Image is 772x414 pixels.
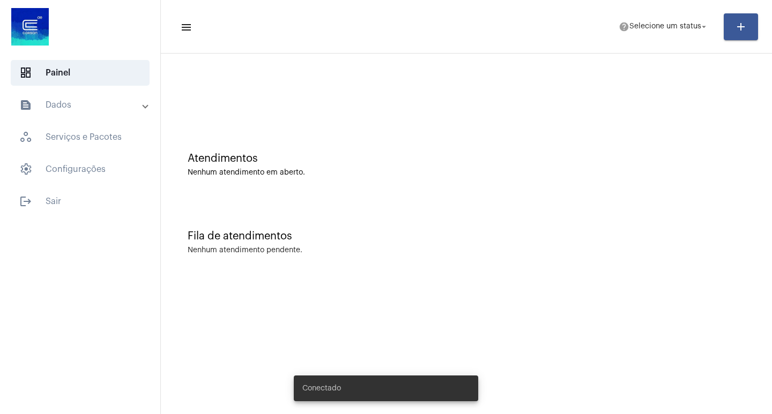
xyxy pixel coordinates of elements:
[19,163,32,176] span: sidenav icon
[19,99,32,111] mat-icon: sidenav icon
[699,22,709,32] mat-icon: arrow_drop_down
[19,131,32,144] span: sidenav icon
[11,124,150,150] span: Serviços e Pacotes
[19,99,143,111] mat-panel-title: Dados
[11,189,150,214] span: Sair
[19,66,32,79] span: sidenav icon
[612,16,715,37] button: Selecione um status
[11,60,150,86] span: Painel
[188,230,745,242] div: Fila de atendimentos
[188,246,302,254] div: Nenhum atendimento pendente.
[9,5,51,48] img: d4669ae0-8c07-2337-4f67-34b0df7f5ae4.jpeg
[6,92,160,118] mat-expansion-panel-header: sidenav iconDados
[188,153,745,164] div: Atendimentos
[619,21,629,32] mat-icon: help
[188,169,745,177] div: Nenhum atendimento em aberto.
[734,20,747,33] mat-icon: add
[629,23,701,31] span: Selecione um status
[19,195,32,208] mat-icon: sidenav icon
[11,156,150,182] span: Configurações
[180,21,191,34] mat-icon: sidenav icon
[302,383,341,394] span: Conectado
